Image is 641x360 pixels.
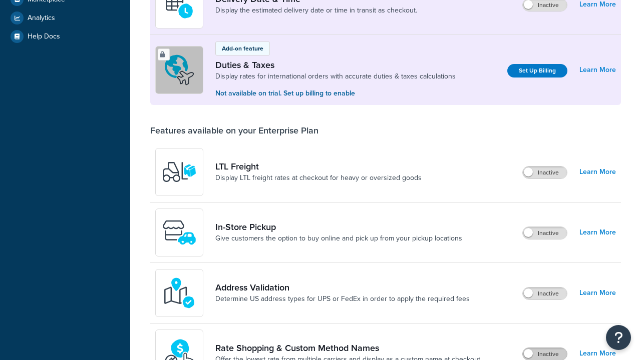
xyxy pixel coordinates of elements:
a: Determine US address types for UPS or FedEx in order to apply the required fees [215,294,470,304]
a: Address Validation [215,282,470,293]
img: wfgcfpwTIucLEAAAAASUVORK5CYII= [162,215,197,250]
a: Display LTL freight rates at checkout for heavy or oversized goods [215,173,422,183]
label: Inactive [523,287,567,299]
p: Add-on feature [222,44,263,53]
a: Learn More [579,63,616,77]
a: Duties & Taxes [215,59,456,70]
img: y79ZsPf0fXUFUhFXDzUgf+ktZg5F2+ohG75+v3d2s1D9TjoU8PiyCIluIjV41seZevKCRuEjTPPOKHJsQcmKCXGdfprl3L4q7... [162,154,197,189]
a: Analytics [8,9,123,27]
span: Analytics [28,14,55,22]
label: Inactive [523,227,567,239]
a: Give customers the option to buy online and pick up from your pickup locations [215,233,462,243]
label: Inactive [523,166,567,178]
a: Display the estimated delivery date or time in transit as checkout. [215,5,417,15]
a: Set Up Billing [507,64,567,77]
button: Open Resource Center [606,325,631,350]
a: In-Store Pickup [215,221,462,232]
span: Help Docs [28,32,60,41]
p: Not available on trial. Set up billing to enable [215,88,456,99]
a: LTL Freight [215,161,422,172]
a: Rate Shopping & Custom Method Names [215,342,480,353]
div: Features available on your Enterprise Plan [150,125,318,136]
a: Help Docs [8,27,123,45]
a: Display rates for international orders with accurate duties & taxes calculations [215,71,456,81]
label: Inactive [523,348,567,360]
a: Learn More [579,225,616,239]
a: Learn More [579,165,616,179]
a: Learn More [579,286,616,300]
img: kIG8fy0lQAAAABJRU5ErkJggg== [162,275,197,310]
